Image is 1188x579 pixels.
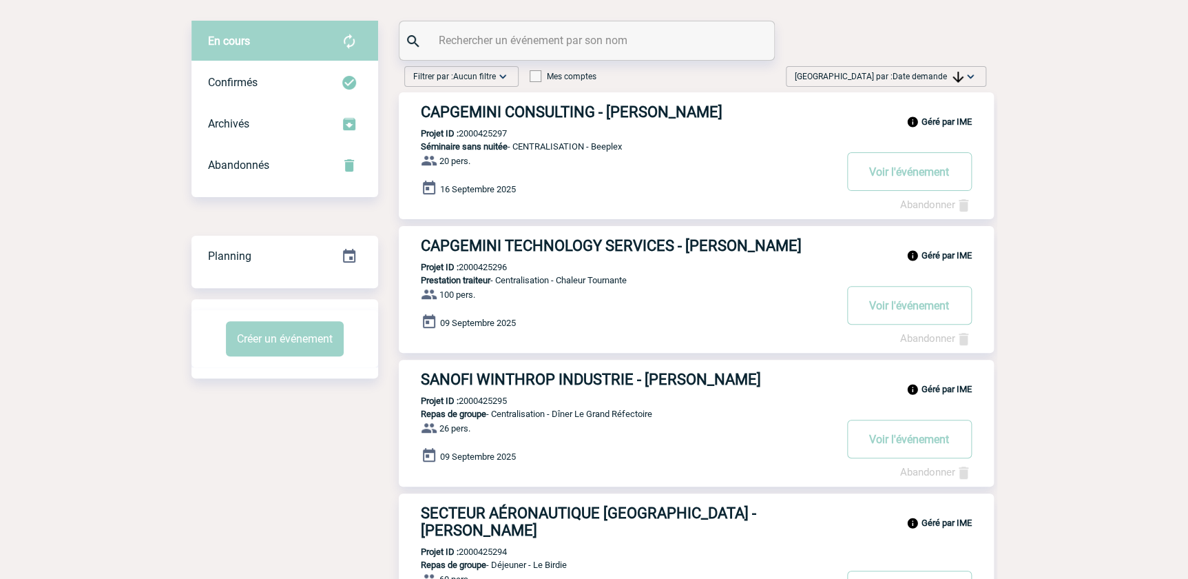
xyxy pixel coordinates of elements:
[413,70,496,83] span: Filtrer par :
[399,396,507,406] p: 2000425295
[421,547,459,557] b: Projet ID :
[963,70,977,83] img: baseline_expand_more_white_24dp-b.png
[421,237,834,254] h3: CAPGEMINI TECHNOLOGY SERVICES - [PERSON_NAME]
[399,505,994,539] a: SECTEUR AÉRONAUTIQUE [GEOGRAPHIC_DATA] - [PERSON_NAME]
[893,72,963,81] span: Date demande
[900,332,972,345] a: Abandonner
[399,237,994,254] a: CAPGEMINI TECHNOLOGY SERVICES - [PERSON_NAME]
[439,423,470,434] span: 26 pers.
[496,70,510,83] img: baseline_expand_more_white_24dp-b.png
[226,321,344,356] button: Créer un événement
[421,560,486,570] span: Repas de groupe
[900,199,972,211] a: Abandonner
[847,286,972,325] button: Voir l'événement
[900,466,972,478] a: Abandonner
[208,34,250,48] span: En cours
[399,128,507,139] p: 2000425297
[906,250,919,262] img: info_black_24dp.svg
[439,289,475,300] span: 100 pers.
[847,420,972,458] button: Voir l'événement
[906,383,919,396] img: info_black_24dp.svg
[399,275,834,285] p: - Centralisation - Chaleur Tournante
[435,30,742,50] input: Rechercher un événement par son nom
[399,141,834,152] p: - CENTRALISATION - Beeplex
[847,152,972,191] button: Voir l'événement
[440,451,516,462] span: 09 Septembre 2025
[399,409,834,419] p: - Centralisation - Dîner Le Grand Réfectoire
[399,547,507,557] p: 2000425294
[421,128,459,139] b: Projet ID :
[906,517,919,529] img: info_black_24dp.svg
[208,159,269,172] span: Abandonnés
[208,117,249,130] span: Archivés
[453,72,496,81] span: Aucun filtre
[921,384,972,394] b: Géré par IME
[421,505,834,539] h3: SECTEUR AÉRONAUTIQUE [GEOGRAPHIC_DATA] - [PERSON_NAME]
[421,409,486,419] span: Repas de groupe
[440,318,516,328] span: 09 Septembre 2025
[439,156,470,166] span: 20 pers.
[421,141,508,152] span: Séminaire sans nuitée
[421,275,490,285] span: Prestation traiteur
[421,262,459,272] b: Projet ID :
[191,236,378,277] div: Retrouvez ici tous vos événements organisés par date et état d'avancement
[440,184,516,194] span: 16 Septembre 2025
[906,116,919,128] img: info_black_24dp.svg
[530,72,596,81] label: Mes comptes
[191,235,378,276] a: Planning
[191,145,378,186] div: Retrouvez ici tous vos événements annulés
[399,103,994,121] a: CAPGEMINI CONSULTING - [PERSON_NAME]
[421,103,834,121] h3: CAPGEMINI CONSULTING - [PERSON_NAME]
[208,76,258,89] span: Confirmés
[921,116,972,127] b: Géré par IME
[399,371,994,388] a: SANOFI WINTHROP INDUSTRIE - [PERSON_NAME]
[952,72,963,83] img: arrow_downward.png
[399,262,507,272] p: 2000425296
[191,21,378,62] div: Retrouvez ici tous vos évènements avant confirmation
[191,103,378,145] div: Retrouvez ici tous les événements que vous avez décidé d'archiver
[421,371,834,388] h3: SANOFI WINTHROP INDUSTRIE - [PERSON_NAME]
[795,70,963,83] span: [GEOGRAPHIC_DATA] par :
[921,518,972,528] b: Géré par IME
[208,250,251,263] span: Planning
[421,396,459,406] b: Projet ID :
[921,250,972,261] b: Géré par IME
[399,560,834,570] p: - Déjeuner - Le Birdie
